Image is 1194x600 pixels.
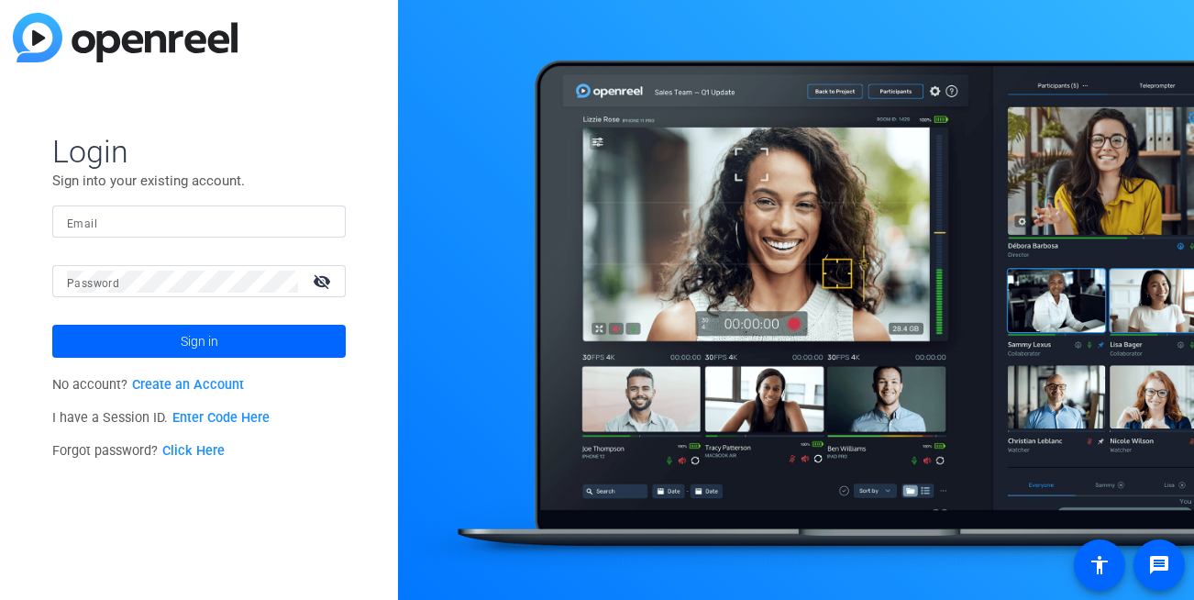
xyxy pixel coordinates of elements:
[52,410,270,426] span: I have a Session ID.
[13,13,238,62] img: blue-gradient.svg
[67,217,97,230] mat-label: Email
[172,410,270,426] a: Enter Code Here
[132,377,244,393] a: Create an Account
[52,377,244,393] span: No account?
[52,132,346,171] span: Login
[1089,554,1111,576] mat-icon: accessibility
[67,211,331,233] input: Enter Email Address
[67,277,119,290] mat-label: Password
[52,171,346,191] p: Sign into your existing account.
[1148,554,1170,576] mat-icon: message
[52,325,346,358] button: Sign in
[162,443,225,459] a: Click Here
[52,443,225,459] span: Forgot password?
[302,268,346,294] mat-icon: visibility_off
[181,318,218,364] span: Sign in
